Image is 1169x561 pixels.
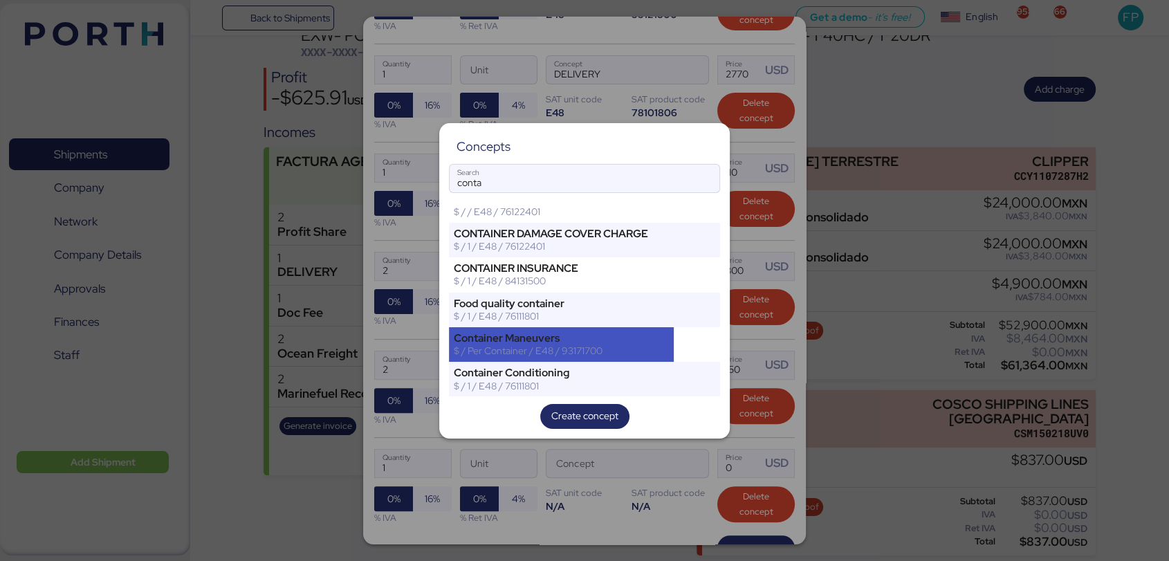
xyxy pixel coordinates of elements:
[454,275,669,287] div: $ / 1 / E48 / 84131500
[457,140,510,153] div: Concepts
[454,344,669,357] div: $ / Per Container / E48 / 93171700
[450,165,719,192] input: Search
[454,297,669,310] div: Food quality container
[454,262,669,275] div: CONTAINER INSURANCE
[454,380,669,392] div: $ / 1 / E48 / 76111801
[454,332,669,344] div: Container Maneuvers
[454,367,669,379] div: Container Conditioning
[540,404,629,429] button: Create concept
[454,228,669,240] div: CONTAINER DAMAGE COVER CHARGE
[551,407,618,424] span: Create concept
[454,240,669,252] div: $ / 1 / E48 / 76122401
[454,310,669,322] div: $ / 1 / E48 / 76111801
[454,205,669,218] div: $ / / E48 / 76122401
